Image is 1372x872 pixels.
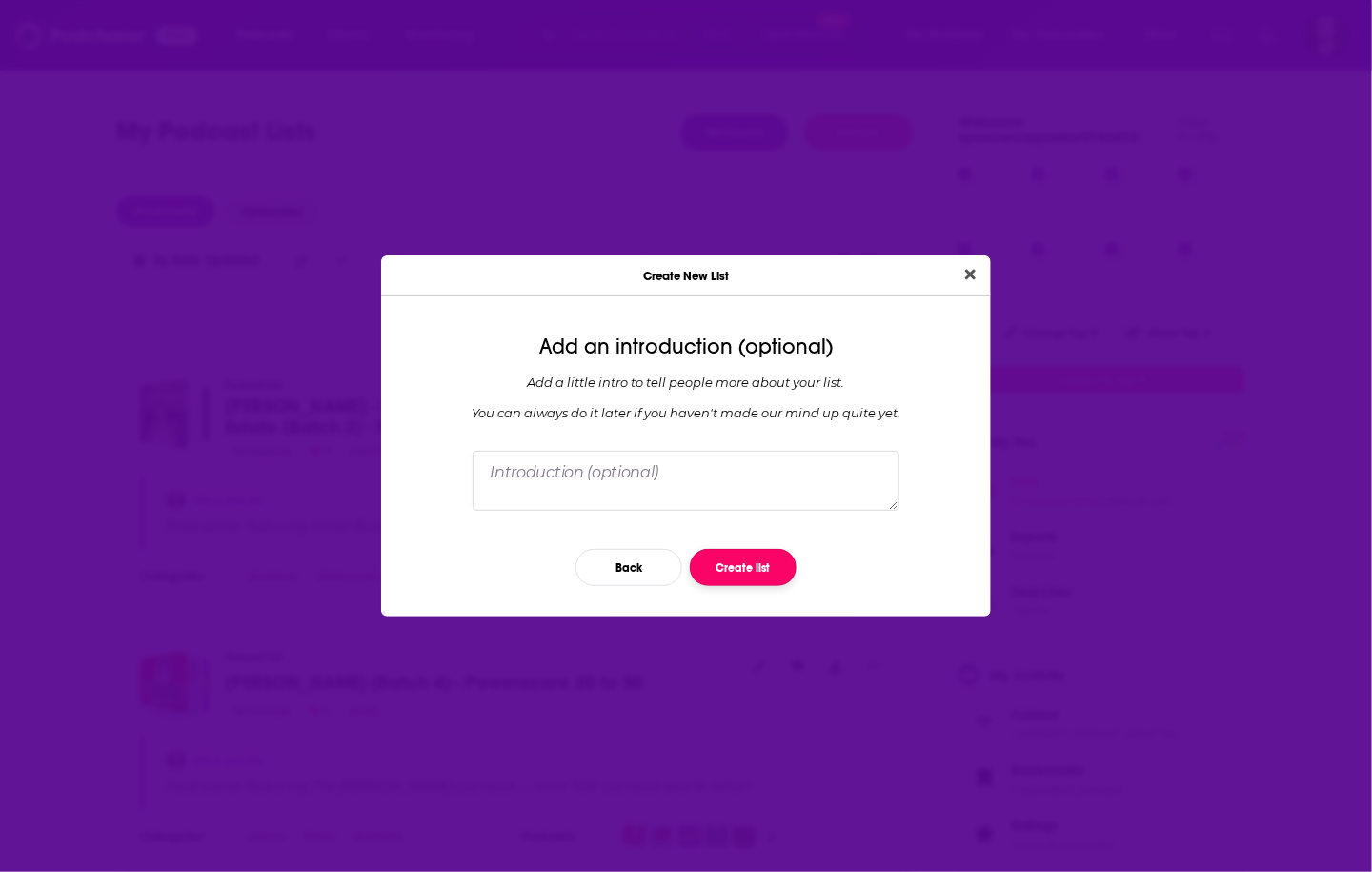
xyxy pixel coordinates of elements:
div: Add an introduction (optional) [396,335,976,359]
div: Create New List [381,255,991,296]
button: Back [575,549,682,586]
div: Add a little intro to tell people more about your list. You can always do it later if you haven '... [396,375,976,420]
button: Close [958,263,983,287]
button: Create list [690,549,797,586]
